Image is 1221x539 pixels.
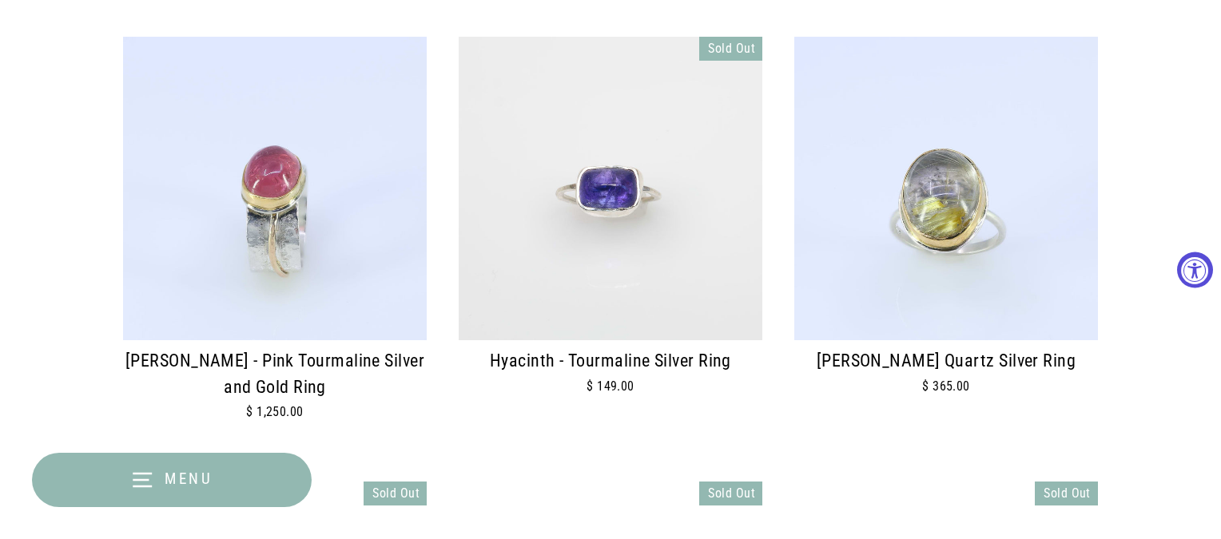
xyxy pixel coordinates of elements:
[123,348,427,401] div: [PERSON_NAME] - Pink Tourmaline Silver and Gold Ring
[1035,482,1098,505] div: Sold Out
[922,378,970,394] span: $ 365.00
[794,348,1098,375] div: [PERSON_NAME] Quartz Silver Ring
[123,37,427,450] a: Adele - Pink Tourmaline Silver and Gold Ring main image | Breathe Autumn Rain [PERSON_NAME] - Pin...
[459,348,762,375] div: Hyacinth - Tourmaline Silver Ring
[794,37,1098,340] img: Maggie - Rutilated Quartz Silver Ring main image | Breathe Autumn Rain
[699,37,762,61] div: Sold Out
[123,37,427,340] img: Adele - Pink Tourmaline Silver and Gold Ring main image | Breathe Autumn Rain
[246,404,304,419] span: $ 1,250.00
[1177,252,1213,287] button: Accessibility Widget, click to open
[364,482,427,505] div: Sold Out
[587,378,634,394] span: $ 149.00
[699,482,762,505] div: Sold Out
[32,453,312,507] button: Menu
[165,470,213,488] span: Menu
[459,37,762,340] img: Hyacinth - Tourmaline Silver Ring main image | Breathe Autumn Rain
[794,37,1098,424] a: Maggie - Rutilated Quartz Silver Ring main image | Breathe Autumn Rain [PERSON_NAME] Quartz Silve...
[459,37,762,424] a: Hyacinth - Tourmaline Silver Ring main image | Breathe Autumn Rain Hyacinth - Tourmaline Silver R...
